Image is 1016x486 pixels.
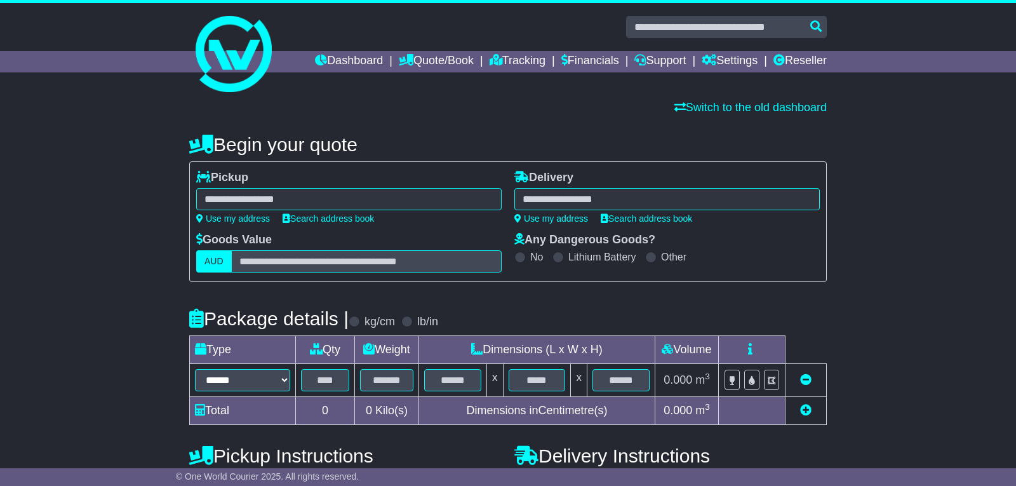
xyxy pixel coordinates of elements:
td: x [486,364,503,397]
span: © One World Courier 2025. All rights reserved. [176,471,359,482]
label: kg/cm [364,315,395,329]
td: Type [190,336,296,364]
a: Use my address [196,213,270,224]
span: 0.000 [664,374,692,386]
span: m [695,404,710,417]
h4: Pickup Instructions [189,445,502,466]
label: No [530,251,543,263]
td: Dimensions in Centimetre(s) [418,397,655,425]
a: Tracking [490,51,545,72]
td: Kilo(s) [355,397,419,425]
sup: 3 [705,372,710,381]
label: AUD [196,250,232,273]
td: Weight [355,336,419,364]
label: Lithium Battery [568,251,636,263]
a: Support [634,51,686,72]
td: Volume [655,336,718,364]
a: Use my address [514,213,588,224]
td: 0 [296,397,355,425]
span: m [695,374,710,386]
a: Remove this item [800,374,812,386]
a: Search address book [283,213,374,224]
span: 0.000 [664,404,692,417]
span: 0 [366,404,372,417]
h4: Delivery Instructions [514,445,827,466]
a: Reseller [773,51,827,72]
label: Any Dangerous Goods? [514,233,655,247]
td: Dimensions (L x W x H) [418,336,655,364]
label: Goods Value [196,233,272,247]
a: Add new item [800,404,812,417]
label: Other [661,251,686,263]
a: Quote/Book [399,51,474,72]
a: Switch to the old dashboard [674,101,827,114]
td: Qty [296,336,355,364]
h4: Begin your quote [189,134,827,155]
label: lb/in [417,315,438,329]
td: x [571,364,587,397]
a: Settings [702,51,758,72]
a: Dashboard [315,51,383,72]
h4: Package details | [189,308,349,329]
a: Search address book [601,213,692,224]
a: Financials [561,51,619,72]
label: Delivery [514,171,573,185]
td: Total [190,397,296,425]
label: Pickup [196,171,248,185]
sup: 3 [705,402,710,412]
